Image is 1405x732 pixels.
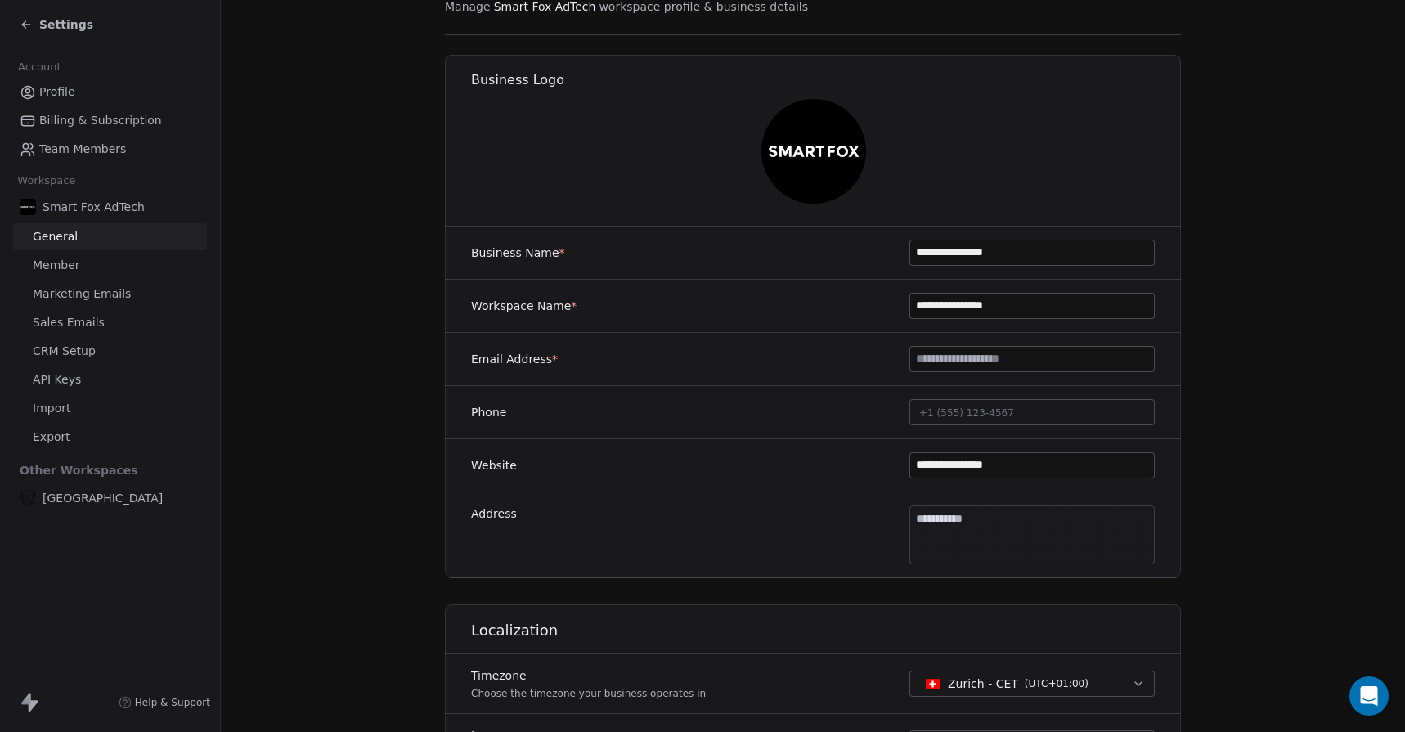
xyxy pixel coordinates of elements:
span: [GEOGRAPHIC_DATA] [43,490,163,506]
span: Help & Support [135,696,210,709]
a: Marketing Emails [13,281,207,308]
span: Export [33,429,70,446]
label: Email Address [471,351,558,367]
span: ( UTC+01:00 ) [1025,676,1089,691]
h1: Localization [471,621,1182,640]
div: Open Intercom Messenger [1349,676,1389,716]
a: Team Members [13,136,207,163]
span: Zurich - CET [948,676,1018,692]
a: CRM Setup [13,338,207,365]
label: Website [471,457,517,474]
a: Import [13,395,207,422]
span: Settings [39,16,93,33]
img: Logo%20500x500%20%20px.jpeg [20,199,36,215]
span: Team Members [39,141,126,158]
a: Billing & Subscription [13,107,207,134]
span: Account [11,55,68,79]
button: +1 (555) 123-4567 [909,399,1155,425]
label: Address [471,505,517,522]
p: Choose the timezone your business operates in [471,687,706,700]
span: CRM Setup [33,343,96,360]
label: Timezone [471,667,706,684]
span: API Keys [33,371,81,388]
a: Member [13,252,207,279]
a: Sales Emails [13,309,207,336]
a: Settings [20,16,93,33]
span: Workspace [11,168,83,193]
a: Help & Support [119,696,210,709]
span: Billing & Subscription [39,112,162,129]
a: Profile [13,79,207,106]
a: Export [13,424,207,451]
span: Member [33,257,80,274]
span: +1 (555) 123-4567 [919,407,1014,419]
span: Profile [39,83,75,101]
span: Marketing Emails [33,285,131,303]
img: Logo_Bellefontaine_Black.png [20,490,36,506]
h1: Business Logo [471,71,1182,89]
img: Logo%20500x500%20%20px.jpeg [761,99,866,204]
label: Business Name [471,245,565,261]
span: Import [33,400,70,417]
a: General [13,223,207,250]
span: General [33,228,78,245]
button: Zurich - CET(UTC+01:00) [909,671,1155,697]
span: Other Workspaces [13,457,145,483]
label: Workspace Name [471,298,577,314]
span: Smart Fox AdTech [43,199,145,215]
span: Sales Emails [33,314,105,331]
label: Phone [471,404,506,420]
a: API Keys [13,366,207,393]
